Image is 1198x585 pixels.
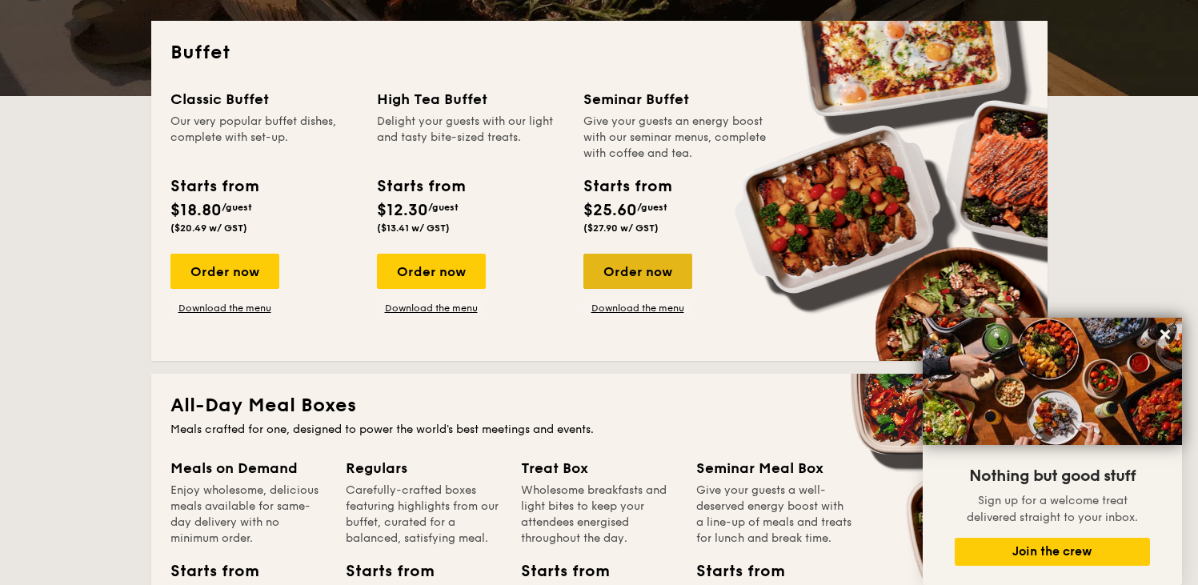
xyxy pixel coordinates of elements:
[346,457,502,479] div: Regulars
[583,201,637,220] span: $25.60
[170,174,258,198] div: Starts from
[377,254,486,289] div: Order now
[377,88,564,110] div: High Tea Buffet
[696,483,852,547] div: Give your guests a well-deserved energy boost with a line-up of meals and treats for lunch and br...
[346,559,418,583] div: Starts from
[170,254,279,289] div: Order now
[377,201,428,220] span: $12.30
[696,457,852,479] div: Seminar Meal Box
[583,222,659,234] span: ($27.90 w/ GST)
[969,467,1136,486] span: Nothing but good stuff
[377,222,450,234] span: ($13.41 w/ GST)
[521,483,677,547] div: Wholesome breakfasts and light bites to keep your attendees energised throughout the day.
[967,494,1138,524] span: Sign up for a welcome treat delivered straight to your inbox.
[583,114,771,162] div: Give your guests an energy boost with our seminar menus, complete with coffee and tea.
[583,302,692,315] a: Download the menu
[170,422,1028,438] div: Meals crafted for one, designed to power the world's best meetings and events.
[377,114,564,162] div: Delight your guests with our light and tasty bite-sized treats.
[377,174,464,198] div: Starts from
[170,483,327,547] div: Enjoy wholesome, delicious meals available for same-day delivery with no minimum order.
[377,302,486,315] a: Download the menu
[521,457,677,479] div: Treat Box
[170,88,358,110] div: Classic Buffet
[170,457,327,479] div: Meals on Demand
[170,114,358,162] div: Our very popular buffet dishes, complete with set-up.
[170,40,1028,66] h2: Buffet
[170,559,242,583] div: Starts from
[170,393,1028,419] h2: All-Day Meal Boxes
[1152,322,1178,347] button: Close
[170,201,222,220] span: $18.80
[923,318,1182,445] img: DSC07876-Edit02-Large.jpeg
[583,174,671,198] div: Starts from
[696,559,768,583] div: Starts from
[170,222,247,234] span: ($20.49 w/ GST)
[521,559,593,583] div: Starts from
[637,202,667,213] span: /guest
[955,538,1150,566] button: Join the crew
[583,88,771,110] div: Seminar Buffet
[428,202,459,213] span: /guest
[222,202,252,213] span: /guest
[583,254,692,289] div: Order now
[346,483,502,547] div: Carefully-crafted boxes featuring highlights from our buffet, curated for a balanced, satisfying ...
[170,302,279,315] a: Download the menu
